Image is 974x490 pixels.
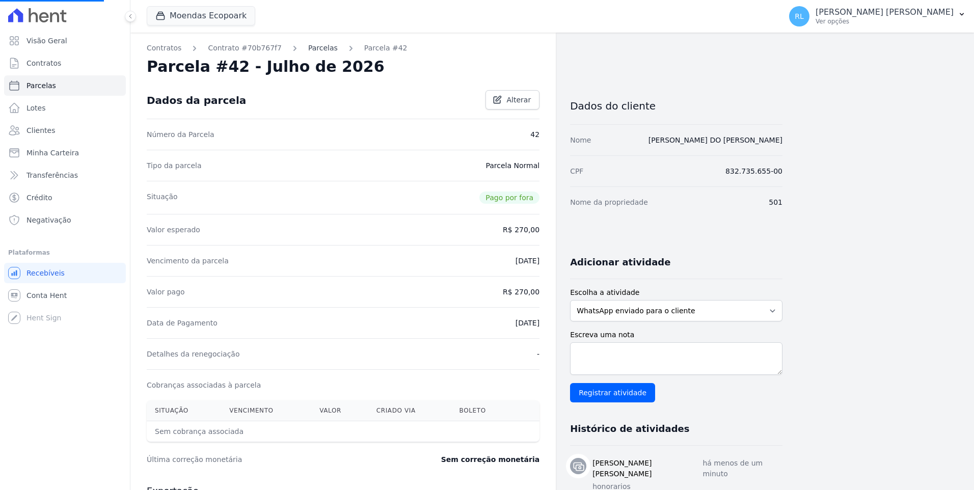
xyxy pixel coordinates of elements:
[592,458,702,479] h3: [PERSON_NAME] [PERSON_NAME]
[4,75,126,96] a: Parcelas
[26,36,67,46] span: Visão Geral
[147,43,539,53] nav: Breadcrumb
[485,160,539,171] dd: Parcela Normal
[725,166,782,176] dd: 832.735.655-00
[147,287,185,297] dt: Valor pago
[570,197,648,207] dt: Nome da propriedade
[648,136,782,144] a: [PERSON_NAME] DO [PERSON_NAME]
[781,2,974,31] button: RL [PERSON_NAME] [PERSON_NAME] Ver opções
[4,263,126,283] a: Recebíveis
[570,287,782,298] label: Escolha a atividade
[26,148,79,158] span: Minha Carteira
[26,125,55,135] span: Clientes
[26,58,61,68] span: Contratos
[816,17,954,25] p: Ver opções
[4,53,126,73] a: Contratos
[451,400,516,421] th: Boleto
[26,170,78,180] span: Transferências
[4,187,126,208] a: Crédito
[503,225,539,235] dd: R$ 270,00
[570,423,689,435] h3: Histórico de atividades
[570,166,583,176] dt: CPF
[537,349,539,359] dd: -
[441,454,539,465] dd: Sem correção monetária
[364,43,408,53] a: Parcela #42
[769,197,782,207] dd: 501
[530,129,539,140] dd: 42
[26,268,65,278] span: Recebíveis
[147,400,221,421] th: Situação
[816,7,954,17] p: [PERSON_NAME] [PERSON_NAME]
[506,95,531,105] span: Alterar
[368,400,451,421] th: Criado via
[503,287,539,297] dd: R$ 270,00
[147,160,202,171] dt: Tipo da parcela
[570,135,591,145] dt: Nome
[570,383,655,402] input: Registrar atividade
[147,256,229,266] dt: Vencimento da parcela
[208,43,282,53] a: Contrato #70b767f7
[4,210,126,230] a: Negativação
[26,215,71,225] span: Negativação
[147,421,451,442] th: Sem cobrança associada
[26,80,56,91] span: Parcelas
[4,165,126,185] a: Transferências
[4,31,126,51] a: Visão Geral
[516,256,539,266] dd: [DATE]
[147,318,218,328] dt: Data de Pagamento
[26,103,46,113] span: Lotes
[570,330,782,340] label: Escreva uma nota
[570,256,670,268] h3: Adicionar atividade
[147,380,261,390] dt: Cobranças associadas à parcela
[221,400,311,421] th: Vencimento
[147,225,200,235] dt: Valor esperado
[26,290,67,301] span: Conta Hent
[147,454,379,465] dt: Última correção monetária
[485,90,539,110] a: Alterar
[147,129,214,140] dt: Número da Parcela
[147,6,255,25] button: Moendas Ecopoark
[4,143,126,163] a: Minha Carteira
[147,58,385,76] h2: Parcela #42 - Julho de 2026
[147,94,246,106] div: Dados da parcela
[8,247,122,259] div: Plataformas
[147,43,181,53] a: Contratos
[308,43,338,53] a: Parcelas
[795,13,804,20] span: RL
[570,100,782,112] h3: Dados do cliente
[479,192,539,204] span: Pago por fora
[702,458,782,479] p: há menos de um minuto
[311,400,368,421] th: Valor
[516,318,539,328] dd: [DATE]
[4,120,126,141] a: Clientes
[147,192,178,204] dt: Situação
[26,193,52,203] span: Crédito
[4,285,126,306] a: Conta Hent
[147,349,240,359] dt: Detalhes da renegociação
[4,98,126,118] a: Lotes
